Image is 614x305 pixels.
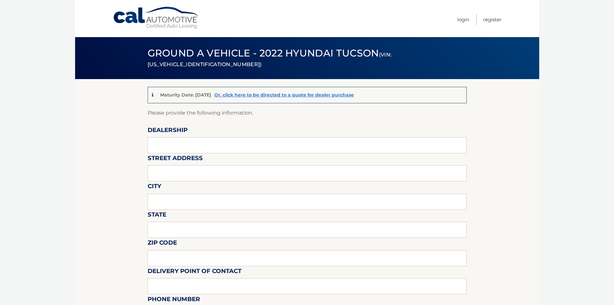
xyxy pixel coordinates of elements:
[160,92,211,98] p: Maturity Date: [DATE]
[457,14,469,25] a: Login
[148,238,177,250] label: Zip Code
[483,14,502,25] a: Register
[148,47,392,69] span: Ground a Vehicle - 2022 Hyundai TUCSON
[148,266,241,278] label: Delivery Point of Contact
[148,210,166,222] label: State
[148,153,203,165] label: Street Address
[148,181,161,193] label: City
[214,92,354,98] a: Or, click here to be directed to a quote for dealer purchase
[113,6,200,29] a: Cal Automotive
[148,108,467,117] p: Please provide the following information.
[148,125,188,137] label: Dealership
